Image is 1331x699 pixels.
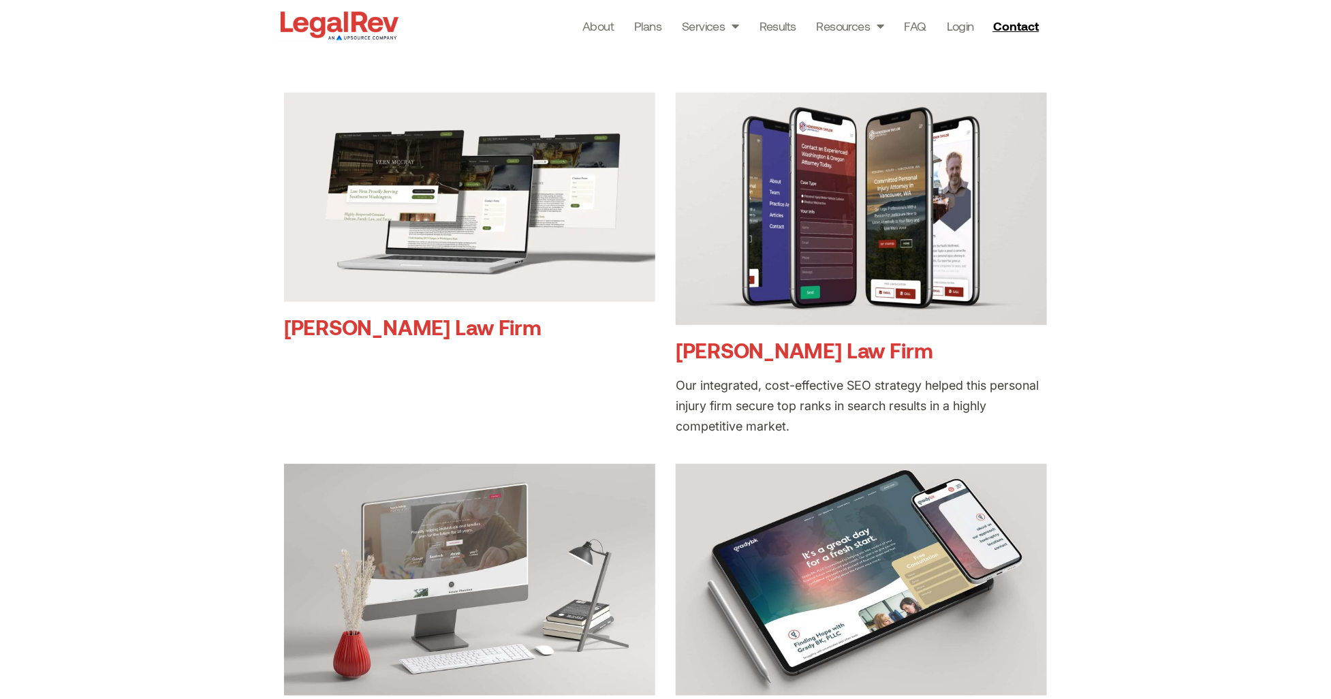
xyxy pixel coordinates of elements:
[947,16,974,35] a: Login
[988,15,1048,37] a: Contact
[817,16,884,35] a: Resources
[284,314,542,339] a: [PERSON_NAME] Law Firm
[676,375,1047,437] div: Our integrated, cost-effective SEO strategy helped this personal injury firm secure top ranks in ...
[676,93,1047,325] img: Conversion-Optimized Injury Law Website
[582,16,974,35] nav: Menu
[760,16,796,35] a: Results
[676,337,933,362] a: [PERSON_NAME] Law Firm
[634,16,661,35] a: Plans
[905,16,926,35] a: FAQ
[582,16,614,35] a: About
[682,16,739,35] a: Services
[993,20,1039,32] span: Contact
